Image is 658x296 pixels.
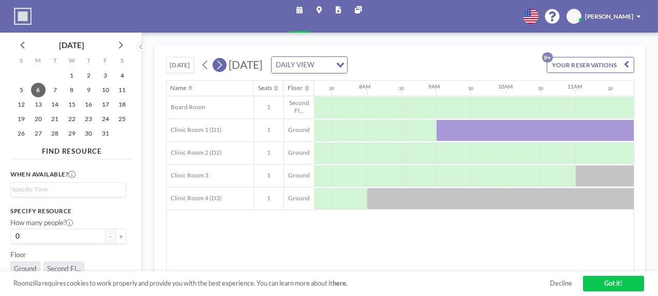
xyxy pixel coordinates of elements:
span: Thursday, October 2, 2025 [81,68,96,83]
label: How many people? [10,218,73,227]
a: Decline [550,279,572,288]
button: - [106,229,116,244]
div: 11AM [567,83,582,90]
button: [DATE] [166,57,195,72]
span: Friday, October 17, 2025 [98,97,113,112]
span: 1 [254,103,283,111]
span: DAILY VIEW [274,59,316,70]
h4: FIND RESOURCE [10,143,133,156]
a: Got it! [583,276,644,291]
span: Monday, October 6, 2025 [31,83,46,97]
span: Saturday, October 11, 2025 [115,83,129,97]
div: 8AM [359,83,370,90]
span: Wednesday, October 29, 2025 [65,126,79,141]
div: T [80,55,97,68]
span: Clinic Room 2 (D2) [167,149,222,157]
span: Thursday, October 16, 2025 [81,97,96,112]
span: Board Room [167,103,205,111]
div: Floor [288,84,303,92]
span: Monday, October 20, 2025 [31,112,46,126]
span: Second Fl... [47,264,81,273]
span: Tuesday, October 28, 2025 [48,126,62,141]
div: Name [170,84,186,92]
span: Tuesday, October 7, 2025 [48,83,62,97]
span: Ground [284,195,315,202]
span: Sunday, October 19, 2025 [14,112,28,126]
input: Search for option [317,59,330,70]
span: Tuesday, October 14, 2025 [48,97,62,112]
span: Sunday, October 5, 2025 [14,83,28,97]
span: Wednesday, October 22, 2025 [65,112,79,126]
span: Second Fl... [284,99,315,114]
span: Clinic Room 3 [167,172,208,180]
span: Sunday, October 26, 2025 [14,126,28,141]
span: Saturday, October 25, 2025 [115,112,129,126]
button: + [116,229,126,244]
span: Thursday, October 30, 2025 [81,126,96,141]
span: 1 [254,149,283,157]
div: W [64,55,80,68]
span: 1 [254,126,283,134]
div: S [13,55,29,68]
span: Friday, October 3, 2025 [98,68,113,83]
span: Monday, October 13, 2025 [31,97,46,112]
img: organization-logo [14,8,32,25]
span: Roomzilla requires cookies to work properly and provide you with the best experience. You can lea... [13,279,550,288]
div: Search for option [272,57,347,72]
div: Seats [258,84,272,92]
span: Friday, October 24, 2025 [98,112,113,126]
span: Ground [14,264,37,273]
div: 9AM [428,83,440,90]
div: Search for option [11,183,126,196]
div: [DATE] [59,38,84,52]
span: LP [571,12,577,20]
p: 9+ [542,52,552,63]
div: T [47,55,63,68]
span: Friday, October 31, 2025 [98,126,113,141]
span: Tuesday, October 21, 2025 [48,112,62,126]
div: 30 [399,86,404,92]
a: here. [333,279,348,287]
span: Saturday, October 4, 2025 [115,68,129,83]
span: Thursday, October 23, 2025 [81,112,96,126]
div: 30 [608,86,613,92]
span: Saturday, October 18, 2025 [115,97,129,112]
span: Clinic Room 1 (D1) [167,126,222,134]
span: 1 [254,195,283,202]
div: M [30,55,47,68]
div: F [97,55,113,68]
div: S [114,55,130,68]
span: Sunday, October 12, 2025 [14,97,28,112]
span: Thursday, October 9, 2025 [81,83,96,97]
button: YOUR RESERVATIONS9+ [547,57,634,72]
input: Search for option [12,185,120,194]
span: Ground [284,126,315,134]
span: Friday, October 10, 2025 [98,83,113,97]
span: Wednesday, October 8, 2025 [65,83,79,97]
span: Wednesday, October 1, 2025 [65,68,79,83]
span: Ground [284,149,315,157]
span: 1 [254,172,283,180]
div: 10AM [498,83,513,90]
span: [PERSON_NAME] [585,12,634,20]
div: 30 [468,86,473,92]
span: Ground [284,172,315,180]
label: Floor [10,250,26,259]
span: Monday, October 27, 2025 [31,126,46,141]
span: [DATE] [229,58,262,71]
div: 30 [329,86,334,92]
span: Wednesday, October 15, 2025 [65,97,79,112]
div: 30 [538,86,543,92]
span: Clinic Room 4 (D3) [167,195,222,202]
h3: Specify resource [10,208,126,215]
